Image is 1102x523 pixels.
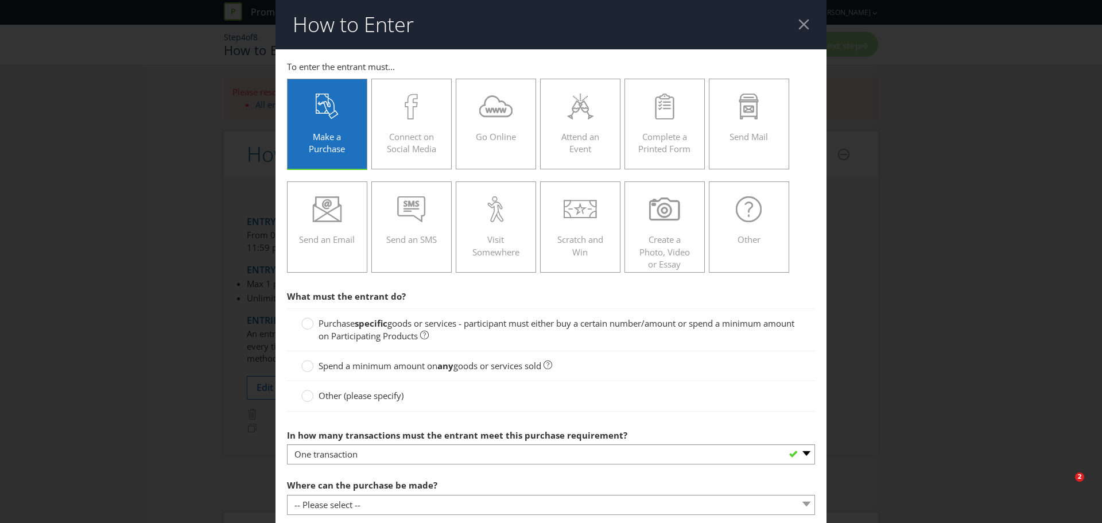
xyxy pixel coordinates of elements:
span: What must the entrant do? [287,290,406,302]
span: Send an Email [299,234,355,245]
span: Create a Photo, Video or Essay [639,234,690,270]
h2: How to Enter [293,13,414,36]
span: Purchase [319,317,355,329]
span: goods or services sold [453,360,541,371]
span: Other (please specify) [319,390,403,401]
span: Connect on Social Media [387,131,436,154]
span: Spend a minimum amount on [319,360,437,371]
span: Other [738,234,760,245]
span: goods or services - participant must either buy a certain number/amount or spend a minimum amount... [319,317,794,341]
span: Make a Purchase [309,131,345,154]
span: Send Mail [730,131,768,142]
span: Attend an Event [561,131,599,154]
span: Send an SMS [386,234,437,245]
span: Visit Somewhere [472,234,519,257]
span: In how many transactions must the entrant meet this purchase requirement? [287,429,627,441]
span: Where can the purchase be made? [287,479,437,491]
iframe: Intercom live chat [1051,472,1079,500]
strong: any [437,360,453,371]
span: Go Online [476,131,516,142]
span: Complete a Printed Form [638,131,690,154]
strong: specific [355,317,387,329]
span: 2 [1075,472,1084,482]
span: Scratch and Win [557,234,603,257]
span: To enter the entrant must... [287,61,395,72]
